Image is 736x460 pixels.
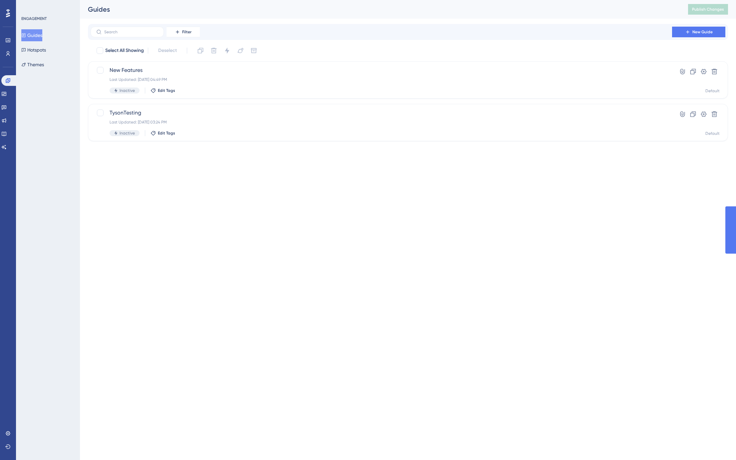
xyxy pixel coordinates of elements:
span: Edit Tags [158,130,175,136]
span: Inactive [120,130,135,136]
span: Select All Showing [105,47,144,55]
button: Guides [21,29,42,41]
button: Deselect [152,45,183,57]
button: Edit Tags [151,130,175,136]
button: Edit Tags [151,88,175,93]
div: Guides [88,5,671,14]
span: Filter [182,29,191,35]
div: Last Updated: [DATE] 03:24 PM [110,119,653,125]
button: Filter [167,27,200,37]
input: Search [104,30,158,34]
div: Default [705,131,720,136]
span: Publish Changes [692,7,724,12]
button: Themes [21,59,44,71]
span: TysonTesting [110,109,653,117]
span: Deselect [158,47,177,55]
div: ENGAGEMENT [21,16,47,21]
iframe: UserGuiding AI Assistant Launcher [708,434,728,454]
button: New Guide [672,27,725,37]
span: New Guide [692,29,713,35]
span: New Features [110,66,653,74]
span: Inactive [120,88,135,93]
button: Hotspots [21,44,46,56]
div: Default [705,88,720,94]
div: Last Updated: [DATE] 04:49 PM [110,77,653,82]
button: Publish Changes [688,4,728,15]
span: Edit Tags [158,88,175,93]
